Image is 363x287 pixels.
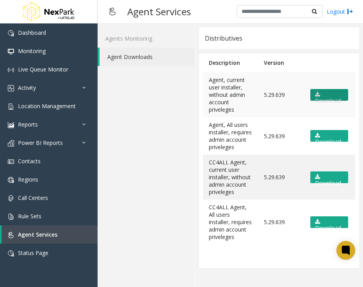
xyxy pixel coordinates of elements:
a: Download [310,171,348,183]
img: 'icon' [8,195,14,201]
a: Logout [327,7,353,16]
a: Agent Downloads [100,48,195,66]
a: Agent Services [2,225,98,244]
span: Live Queue Monitor [18,66,68,73]
div: Distributives [205,33,242,43]
a: Download [310,216,348,228]
td: CC4ALL Agent, All users installer, requires admin account priveleges [203,200,258,244]
a: Download [310,89,348,101]
span: Location Management [18,102,76,110]
td: Agent, All users installer, requires admin account priveleges [203,117,258,155]
span: Activity [18,84,36,91]
span: Call Centers [18,194,48,201]
img: 'icon' [8,48,14,55]
span: Rule Sets [18,212,41,220]
a: Download [310,130,348,142]
span: Reports [18,121,38,128]
td: CC4ALL Agent, current user installer, without admin account priveleges [203,155,258,200]
td: 5.29.639 [258,72,303,117]
img: 'icon' [8,250,14,257]
td: Agent, current user installer, without admin account priveleges [203,72,258,117]
img: 'icon' [8,30,14,36]
span: Status Page [18,249,48,257]
img: pageIcon [105,2,119,21]
img: 'icon' [8,232,14,238]
a: Agents Monitoring [98,29,195,48]
img: 'icon' [8,67,14,73]
span: Contacts [18,157,41,165]
img: 'icon' [8,122,14,128]
img: 'icon' [8,159,14,165]
img: 'icon' [8,177,14,183]
span: Dashboard [18,29,46,36]
span: Monitoring [18,47,46,55]
th: Description [203,53,258,72]
img: logout [347,7,353,16]
td: 5.29.639 [258,117,303,155]
h3: Agent Services [123,2,195,21]
img: 'icon' [8,103,14,110]
th: Version [258,53,303,72]
img: 'icon' [8,140,14,146]
img: 'icon' [8,214,14,220]
span: Agent Services [18,231,57,238]
td: 5.29.639 [258,155,303,200]
span: Regions [18,176,38,183]
td: 5.29.639 [258,200,303,244]
span: Power BI Reports [18,139,63,146]
img: 'icon' [8,85,14,91]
